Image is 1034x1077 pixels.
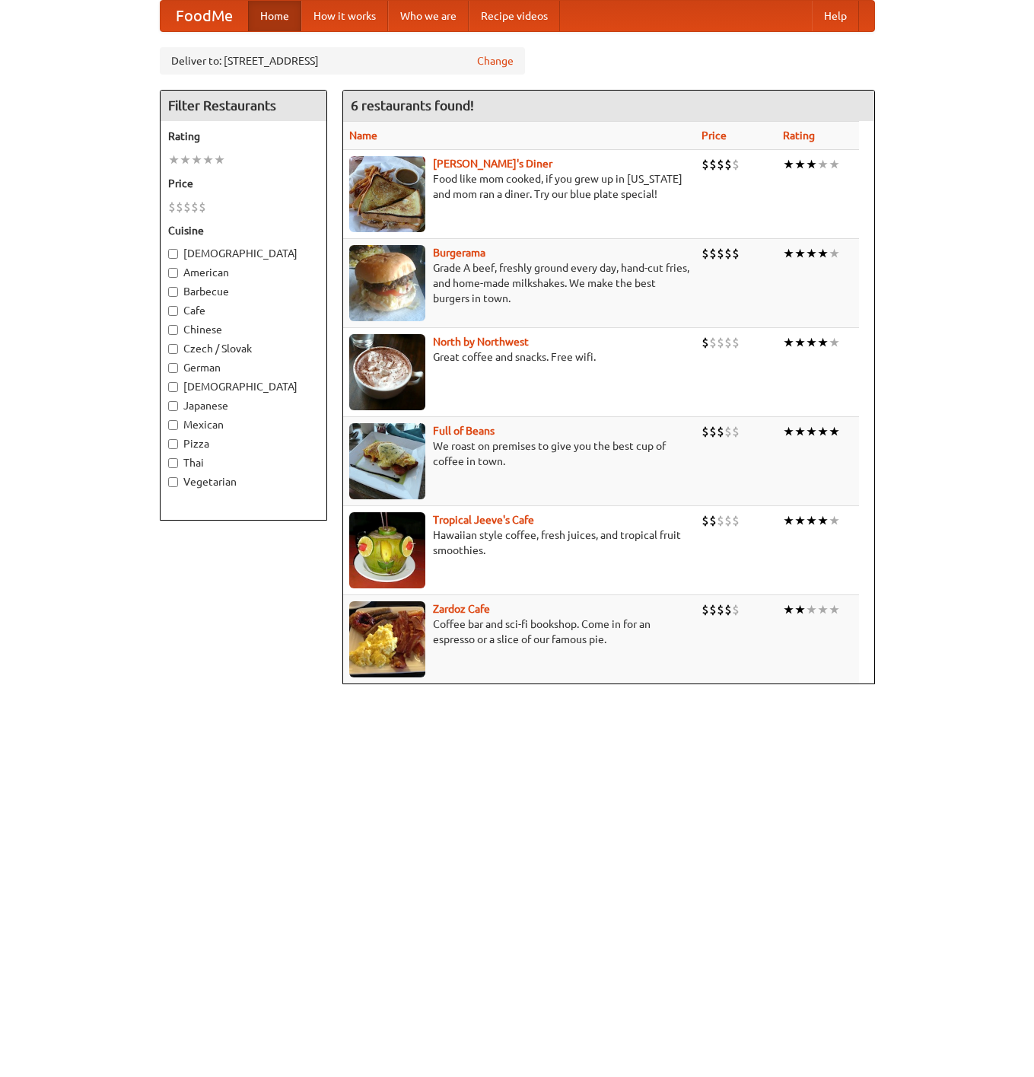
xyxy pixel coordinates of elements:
[168,129,319,144] h5: Rating
[709,245,717,262] li: $
[351,98,474,113] ng-pluralize: 6 restaurants found!
[349,129,377,142] a: Name
[433,336,529,348] a: North by Northwest
[168,458,178,468] input: Thai
[168,287,178,297] input: Barbecue
[709,601,717,618] li: $
[732,423,740,440] li: $
[168,223,319,238] h5: Cuisine
[702,423,709,440] li: $
[794,601,806,618] li: ★
[301,1,388,31] a: How it works
[732,156,740,173] li: $
[817,245,829,262] li: ★
[168,398,319,413] label: Japanese
[168,199,176,215] li: $
[724,156,732,173] li: $
[829,512,840,529] li: ★
[168,246,319,261] label: [DEMOGRAPHIC_DATA]
[160,47,525,75] div: Deliver to: [STREET_ADDRESS]
[717,423,724,440] li: $
[349,512,425,588] img: jeeves.jpg
[349,617,689,647] p: Coffee bar and sci-fi bookshop. Come in for an espresso or a slice of our famous pie.
[168,439,178,449] input: Pizza
[794,423,806,440] li: ★
[191,199,199,215] li: $
[717,601,724,618] li: $
[168,268,178,278] input: American
[168,341,319,356] label: Czech / Slovak
[817,512,829,529] li: ★
[349,260,689,306] p: Grade A beef, freshly ground every day, hand-cut fries, and home-made milkshakes. We make the bes...
[829,423,840,440] li: ★
[168,284,319,299] label: Barbecue
[783,129,815,142] a: Rating
[702,334,709,351] li: $
[829,601,840,618] li: ★
[168,401,178,411] input: Japanese
[388,1,469,31] a: Who we are
[794,512,806,529] li: ★
[817,423,829,440] li: ★
[783,512,794,529] li: ★
[168,455,319,470] label: Thai
[161,91,326,121] h4: Filter Restaurants
[717,512,724,529] li: $
[732,334,740,351] li: $
[349,438,689,469] p: We roast on premises to give you the best cup of coffee in town.
[732,601,740,618] li: $
[469,1,560,31] a: Recipe videos
[783,334,794,351] li: ★
[168,420,178,430] input: Mexican
[168,360,319,375] label: German
[817,334,829,351] li: ★
[709,334,717,351] li: $
[806,512,817,529] li: ★
[433,425,495,437] a: Full of Beans
[168,322,319,337] label: Chinese
[168,151,180,168] li: ★
[717,334,724,351] li: $
[732,512,740,529] li: $
[702,601,709,618] li: $
[214,151,225,168] li: ★
[783,156,794,173] li: ★
[168,379,319,394] label: [DEMOGRAPHIC_DATA]
[199,199,206,215] li: $
[168,303,319,318] label: Cafe
[349,349,689,365] p: Great coffee and snacks. Free wifi.
[477,53,514,69] a: Change
[806,156,817,173] li: ★
[806,601,817,618] li: ★
[433,603,490,615] a: Zardoz Cafe
[168,363,178,373] input: German
[783,423,794,440] li: ★
[248,1,301,31] a: Home
[433,247,485,259] a: Burgerama
[168,249,178,259] input: [DEMOGRAPHIC_DATA]
[806,245,817,262] li: ★
[180,151,191,168] li: ★
[709,423,717,440] li: $
[349,245,425,321] img: burgerama.jpg
[817,156,829,173] li: ★
[168,344,178,354] input: Czech / Slovak
[829,156,840,173] li: ★
[349,156,425,232] img: sallys.jpg
[168,265,319,280] label: American
[349,601,425,677] img: zardoz.jpg
[202,151,214,168] li: ★
[794,245,806,262] li: ★
[724,423,732,440] li: $
[783,245,794,262] li: ★
[724,512,732,529] li: $
[702,245,709,262] li: $
[433,514,534,526] b: Tropical Jeeve's Cafe
[433,158,552,170] b: [PERSON_NAME]'s Diner
[168,306,178,316] input: Cafe
[183,199,191,215] li: $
